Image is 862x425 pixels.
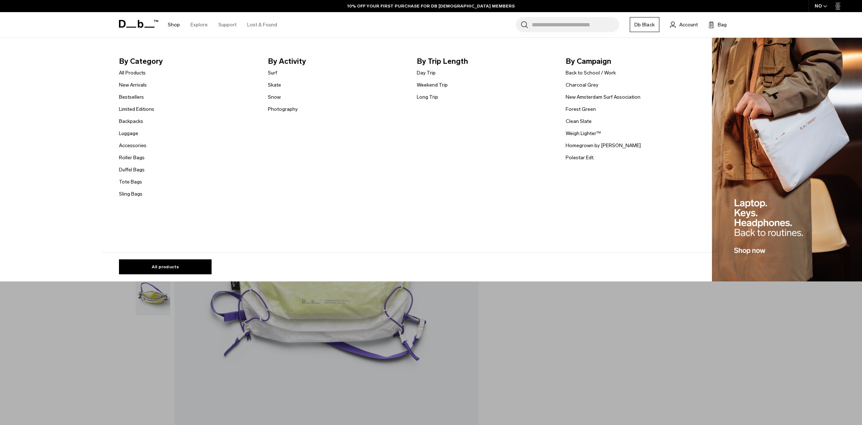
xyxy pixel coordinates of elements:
[417,93,438,101] a: Long Trip
[119,154,145,161] a: Roller Bags
[119,93,144,101] a: Bestsellers
[679,21,698,28] span: Account
[268,81,281,89] a: Skate
[566,69,616,77] a: Back to School / Work
[119,190,142,198] a: Sling Bags
[630,17,659,32] a: Db Black
[566,154,594,161] a: Polestar Edt.
[566,81,598,89] a: Charcoal Grey
[119,56,256,67] span: By Category
[268,105,298,113] a: Photography
[417,69,436,77] a: Day Trip
[708,20,727,29] button: Bag
[119,142,146,149] a: Accessories
[566,118,592,125] a: Clean Slate
[268,69,277,77] a: Surf
[566,56,703,67] span: By Campaign
[191,12,208,37] a: Explore
[119,69,146,77] a: All Products
[670,20,698,29] a: Account
[718,21,727,28] span: Bag
[119,166,145,173] a: Duffel Bags
[119,105,154,113] a: Limited Editions
[566,93,640,101] a: New Amsterdam Surf Association
[417,81,448,89] a: Weekend Trip
[268,56,405,67] span: By Activity
[218,12,237,37] a: Support
[119,130,138,137] a: Luggage
[168,12,180,37] a: Shop
[119,178,142,186] a: Tote Bags
[566,142,641,149] a: Homegrown by [PERSON_NAME]
[347,3,515,9] a: 10% OFF YOUR FIRST PURCHASE FOR DB [DEMOGRAPHIC_DATA] MEMBERS
[712,38,862,282] img: Db
[566,105,596,113] a: Forest Green
[119,118,143,125] a: Backpacks
[119,81,147,89] a: New Arrivals
[417,56,554,67] span: By Trip Length
[566,130,601,137] a: Weigh Lighter™
[119,259,212,274] a: All products
[247,12,277,37] a: Lost & Found
[162,12,282,37] nav: Main Navigation
[268,93,281,101] a: Snow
